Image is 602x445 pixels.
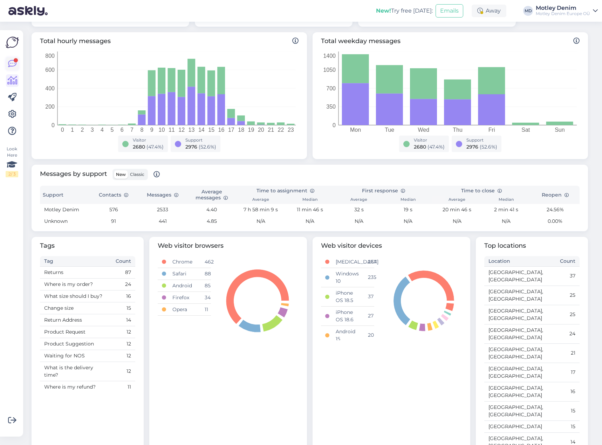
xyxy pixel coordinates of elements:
td: 4.85 [187,215,236,227]
tspan: 0 [52,122,55,128]
td: 32 s [334,204,383,215]
td: 0.00% [531,215,580,227]
tspan: 8 [140,127,143,133]
td: 15 [532,401,580,420]
td: 235 [364,268,374,287]
td: [MEDICAL_DATA] [331,256,363,268]
tspan: 9 [150,127,153,133]
th: Average messages [187,186,236,204]
th: Support [40,186,89,204]
td: Android [168,280,200,292]
span: Messages by support [40,169,160,180]
span: ( 47.4 %) [146,144,164,150]
span: Tags [40,241,135,251]
tspan: 18 [238,127,244,133]
div: Motley Denim [536,5,590,11]
span: 2976 [185,144,197,150]
td: Waiting for NOS [40,350,111,362]
tspan: 0 [61,127,64,133]
td: 24 [532,324,580,343]
span: ( 47.4 %) [427,144,445,150]
div: MD [523,6,533,16]
td: 91 [89,215,138,227]
td: 25 [532,305,580,324]
tspan: Wed [418,127,430,133]
div: Visitor [414,137,445,143]
td: 15 [111,302,135,314]
td: 20 min 46 s [432,204,481,215]
div: Look Here [6,146,18,177]
td: 24 [111,278,135,290]
td: 27 [364,306,374,326]
tspan: Sat [521,127,530,133]
td: 267 [364,256,374,268]
span: Web visitor browsers [158,241,299,251]
td: 87 [111,266,135,278]
td: Firefox [168,292,200,303]
tspan: 0 [333,122,336,128]
td: 17 [532,363,580,382]
td: 12 [111,338,135,350]
tspan: Tue [385,127,394,133]
div: Visitor [133,137,164,143]
tspan: Sun [555,127,565,133]
td: Motley Denim [40,204,89,215]
td: [GEOGRAPHIC_DATA], [GEOGRAPHIC_DATA] [484,286,532,305]
button: Emails [436,4,463,18]
td: 34 [200,292,211,303]
th: Average [236,196,285,204]
th: Tag [40,256,111,267]
span: 2680 [133,144,145,150]
td: Where is my order? [40,278,111,290]
tspan: Fri [488,127,495,133]
td: [GEOGRAPHIC_DATA], [GEOGRAPHIC_DATA] [484,343,532,363]
tspan: 23 [288,127,294,133]
td: 19 s [383,204,432,215]
td: 462 [200,256,211,268]
td: Change size [40,302,111,314]
th: Median [285,196,334,204]
th: Time to close [432,186,531,196]
div: Away [472,5,506,17]
td: 85 [200,280,211,292]
tspan: 20 [258,127,264,133]
td: 88 [200,268,211,280]
td: Where is my refund? [40,381,111,393]
td: N/A [236,215,285,227]
td: N/A [334,215,383,227]
tspan: 19 [248,127,254,133]
td: Opera [168,303,200,315]
td: 15 [532,420,580,432]
div: Try free [DATE]: [376,7,433,15]
span: Classic [130,172,144,177]
td: 37 [364,287,374,306]
tspan: 13 [189,127,195,133]
td: 11 [111,381,135,393]
tspan: 21 [268,127,274,133]
th: Time to assignment [236,186,334,196]
td: 20 [364,326,374,345]
tspan: 5 [110,127,114,133]
tspan: 700 [326,85,336,91]
td: [GEOGRAPHIC_DATA], [GEOGRAPHIC_DATA] [484,324,532,343]
td: N/A [383,215,432,227]
tspan: 16 [218,127,225,133]
tspan: 200 [45,104,55,110]
td: [GEOGRAPHIC_DATA] [484,420,532,432]
td: 25 [532,286,580,305]
tspan: 14 [198,127,205,133]
tspan: 1400 [323,53,336,59]
td: 11 [200,303,211,315]
td: 16 [111,290,135,302]
div: Support [466,137,497,143]
th: Contacts [89,186,138,204]
td: 37 [532,266,580,286]
td: 12 [111,350,135,362]
th: Count [532,256,580,267]
td: Safari [168,268,200,280]
td: 14 [111,314,135,326]
td: 7 h 58 min 9 s [236,204,285,215]
td: 576 [89,204,138,215]
td: Unknown [40,215,89,227]
td: Chrome [168,256,200,268]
